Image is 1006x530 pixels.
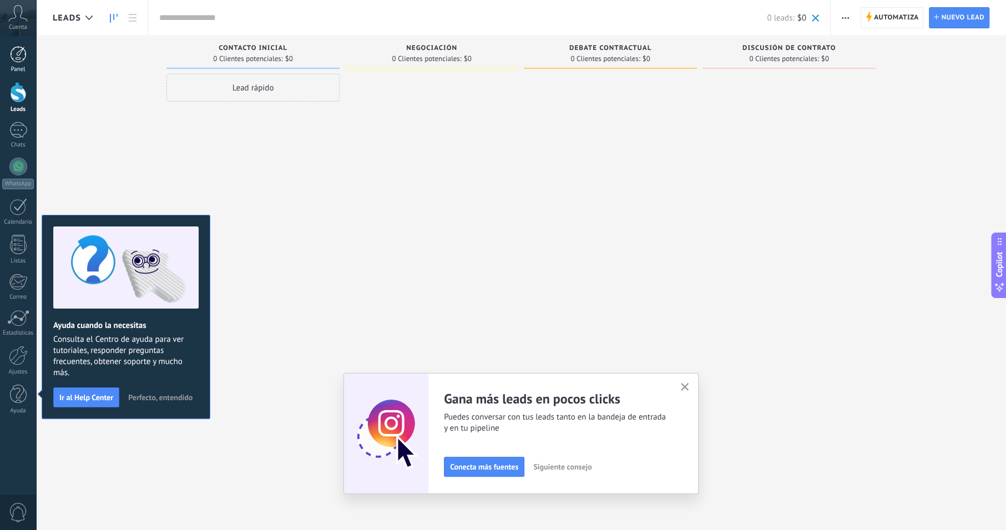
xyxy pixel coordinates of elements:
[128,393,193,401] span: Perfecto, entendido
[53,320,199,331] h2: Ayuda cuando la necesitas
[444,412,667,434] span: Puedes conversar con tus leads tanto en la bandeja de entrada y en tu pipeline
[742,44,836,52] span: Discusión de contrato
[444,457,524,477] button: Conecta más fuentes
[861,7,924,28] a: Automatiza
[874,8,919,28] span: Automatiza
[2,369,34,376] div: Ajustes
[643,55,650,62] span: $0
[529,44,691,54] div: Debate contractual
[213,55,282,62] span: 0 Clientes potenciales:
[797,13,806,23] span: $0
[767,13,794,23] span: 0 leads:
[123,389,198,406] button: Perfecto, entendido
[104,7,123,29] a: Leads
[53,334,199,378] span: Consulta el Centro de ayuda para ver tutoriales, responder preguntas frecuentes, obtener soporte ...
[994,251,1005,277] span: Copilot
[59,393,113,401] span: Ir al Help Center
[570,55,640,62] span: 0 Clientes potenciales:
[941,8,984,28] span: Nuevo lead
[533,463,592,471] span: Siguiente consejo
[123,7,142,29] a: Lista
[172,44,334,54] div: Contacto inicial
[53,13,81,23] span: Leads
[2,179,34,189] div: WhatsApp
[392,55,461,62] span: 0 Clientes potenciales:
[285,55,293,62] span: $0
[2,66,34,73] div: Panel
[2,407,34,415] div: Ayuda
[53,387,119,407] button: Ir al Help Center
[9,24,27,31] span: Cuenta
[464,55,472,62] span: $0
[837,7,853,28] button: Más
[2,330,34,337] div: Estadísticas
[929,7,989,28] a: Nuevo lead
[406,44,457,52] span: Negociación
[2,258,34,265] div: Listas
[2,142,34,149] div: Chats
[749,55,818,62] span: 0 Clientes potenciales:
[444,390,667,407] h2: Gana más leads en pocos clicks
[708,44,870,54] div: Discusión de contrato
[166,74,340,102] div: Lead rápido
[528,458,596,475] button: Siguiente consejo
[450,463,518,471] span: Conecta más fuentes
[2,294,34,301] div: Correo
[569,44,651,52] span: Debate contractual
[821,55,829,62] span: $0
[219,44,287,52] span: Contacto inicial
[2,219,34,226] div: Calendario
[351,44,513,54] div: Negociación
[2,106,34,113] div: Leads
